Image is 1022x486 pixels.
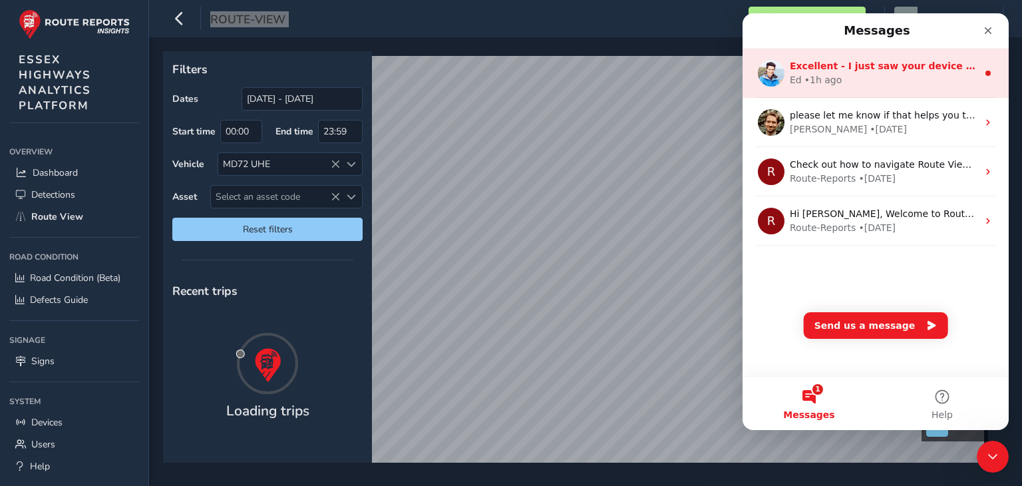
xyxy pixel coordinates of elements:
span: Devices [31,416,63,429]
button: Send us a message [61,299,206,326]
p: Filters [172,61,363,78]
span: Detections [31,188,75,201]
img: rr logo [19,9,130,39]
button: Help [133,364,266,417]
div: Select an asset code [340,186,362,208]
label: Start time [172,125,216,138]
span: Help [30,460,50,473]
a: Defects Guide [9,289,139,311]
div: • 1h ago [62,60,100,74]
button: Reset filters [172,218,363,241]
span: Check out how to navigate Route View here! [47,146,255,156]
span: My Confirm Exports [772,12,856,25]
canvas: Map [168,56,984,478]
div: System [9,391,139,411]
span: Select an asset code [211,186,340,208]
a: Users [9,433,139,455]
div: Route-Reports [47,208,113,222]
span: Messages [41,397,92,406]
label: End time [275,125,313,138]
button: [PERSON_NAME] [894,7,993,30]
div: Profile image for Route-Reports [15,194,42,221]
div: [PERSON_NAME] [47,109,124,123]
span: [PERSON_NAME] [922,7,989,30]
span: Help [189,397,210,406]
span: Dashboard [33,166,78,179]
a: Road Condition (Beta) [9,267,139,289]
div: Overview [9,142,139,162]
span: Road Condition (Beta) [30,272,120,284]
img: diamond-layout [894,7,918,30]
span: Recent trips [172,283,238,299]
div: • [DATE] [127,109,164,123]
div: Ed [47,60,59,74]
span: Reset filters [182,223,353,236]
div: • [DATE] [116,158,153,172]
a: Signs [9,350,139,372]
span: please let me know if that helps you to get forward [47,97,286,107]
img: Profile image for Mikko [15,96,42,122]
a: Devices [9,411,139,433]
span: ESSEX HIGHWAYS ANALYTICS PLATFORM [19,52,91,113]
label: Dates [172,93,198,105]
div: MD72 UHE [218,153,340,175]
a: Detections [9,184,139,206]
span: Defects Guide [30,294,88,306]
a: Route View [9,206,139,228]
a: Help [9,455,139,477]
label: Vehicle [172,158,204,170]
div: Signage [9,330,139,350]
button: My Confirm Exports [749,7,866,30]
div: Route-Reports [47,158,113,172]
label: Asset [172,190,197,203]
div: Profile image for Route-Reports [15,145,42,172]
a: Dashboard [9,162,139,184]
iframe: Intercom live chat [977,441,1009,473]
iframe: Intercom live chat [743,13,1009,430]
div: • [DATE] [116,208,153,222]
span: Signs [31,355,55,367]
h4: Loading trips [226,403,309,419]
span: route-view [210,11,285,30]
span: Route View [31,210,83,223]
span: Users [31,438,55,451]
div: Road Condition [9,247,139,267]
